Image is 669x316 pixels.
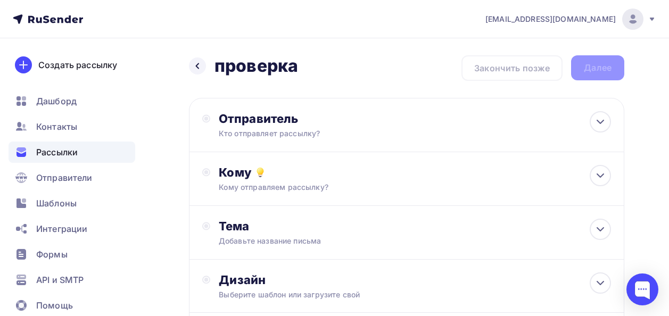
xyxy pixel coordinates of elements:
a: Контакты [9,116,135,137]
span: Контакты [36,120,77,133]
a: [EMAIL_ADDRESS][DOMAIN_NAME] [485,9,656,30]
a: Формы [9,244,135,265]
span: [EMAIL_ADDRESS][DOMAIN_NAME] [485,14,616,24]
div: Дизайн [219,272,611,287]
a: Дашборд [9,90,135,112]
div: Кому [219,165,611,180]
a: Шаблоны [9,193,135,214]
div: Кто отправляет рассылку? [219,128,426,139]
span: Дашборд [36,95,77,107]
span: API и SMTP [36,273,84,286]
div: Тема [219,219,429,234]
span: Интеграции [36,222,87,235]
span: Формы [36,248,68,261]
span: Рассылки [36,146,78,159]
div: Кому отправляем рассылку? [219,182,572,193]
div: Добавьте название письма [219,236,408,246]
div: Создать рассылку [38,59,117,71]
span: Отправители [36,171,93,184]
h2: проверка [214,55,298,77]
a: Рассылки [9,142,135,163]
div: Отправитель [219,111,449,126]
a: Отправители [9,167,135,188]
div: Выберите шаблон или загрузите свой [219,289,572,300]
span: Помощь [36,299,73,312]
span: Шаблоны [36,197,77,210]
